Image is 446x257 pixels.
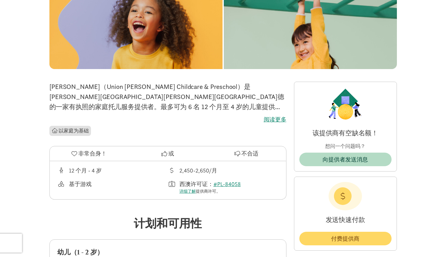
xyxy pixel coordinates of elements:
div: 计划和可用性 [49,215,286,232]
span: 不合适 [241,149,258,158]
div: 基于游戏 [69,180,92,195]
div: Average tuition for this program [168,166,279,175]
p: 该提供商有空缺名额！ [299,129,392,137]
font: 以家庭为基础 [59,127,88,134]
a: 详细了解 [179,189,196,194]
div: License number [168,180,279,195]
div: 2,450-2,650/月 [179,166,217,175]
div: 提供商许可。 [179,188,243,195]
font: 向提供者发送消息 [323,156,368,163]
button: 不合适 [207,146,286,161]
button: 非常合身！ [50,146,128,161]
p: [PERSON_NAME]（Union [PERSON_NAME] Childcare & Preschool）是[PERSON_NAME][GEOGRAPHIC_DATA][PERSON_NA... [49,82,286,112]
div: Age range for children that this provider cares for [57,166,168,175]
span: 非常合身！ [78,149,107,158]
div: 12 个月 - 4 岁 [69,166,102,175]
font: 付费提供商 [331,235,359,242]
button: 或 [128,146,207,161]
a: #PL-84058 [213,180,241,188]
p: 想问一个问题吗？ [299,143,392,150]
p: 发送快速付款 [299,210,392,229]
label: 阅读更多 [49,116,286,123]
button: 向提供者发送消息 [299,153,392,166]
span: 或 [168,149,174,158]
div: This provider's education philosophy [57,180,168,195]
img: 提供商徽标 [327,87,364,121]
font: 西澳许可证： [179,180,241,188]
